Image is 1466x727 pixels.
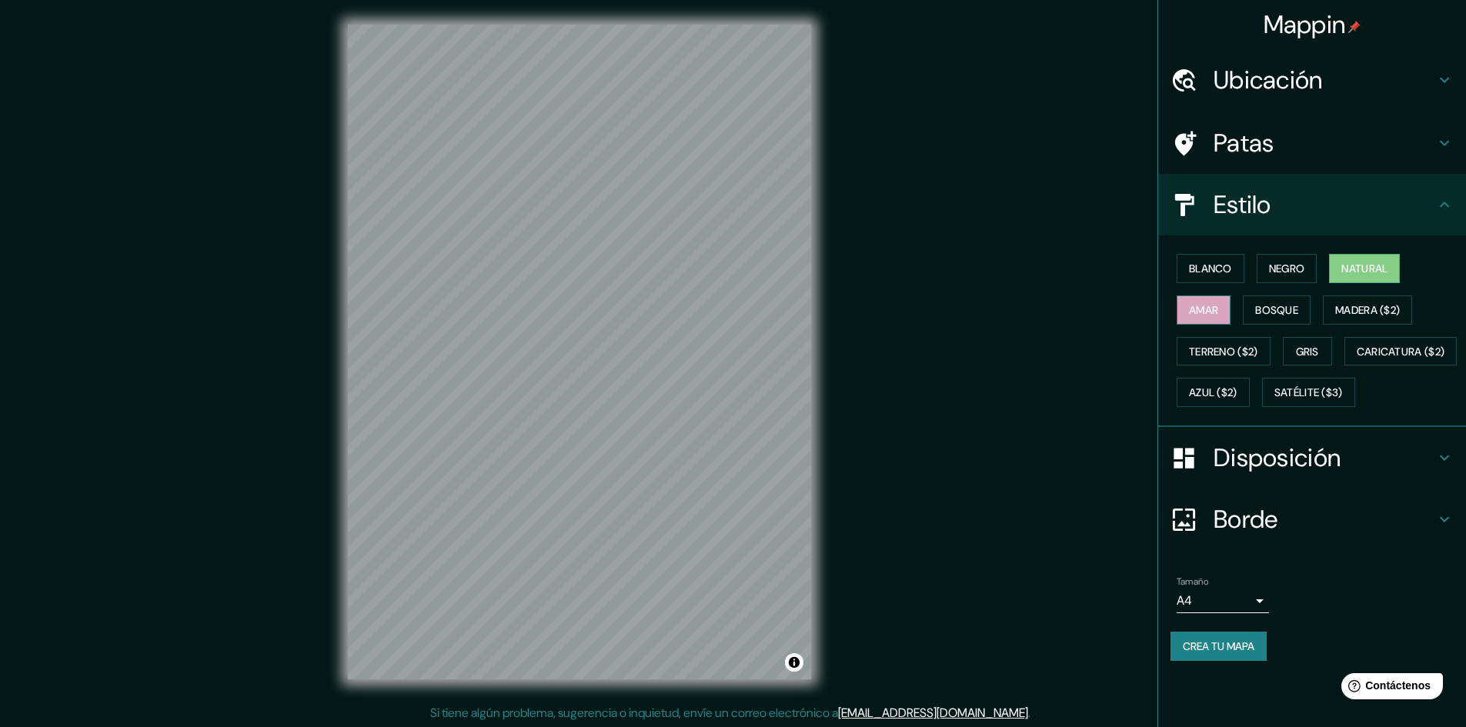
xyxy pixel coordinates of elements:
font: Negro [1269,262,1305,275]
font: Blanco [1189,262,1232,275]
font: Si tiene algún problema, sugerencia o inquietud, envíe un correo electrónico a [430,705,838,721]
font: Tamaño [1177,575,1208,588]
font: Madera ($2) [1335,303,1400,317]
button: Caricatura ($2) [1344,337,1458,366]
img: pin-icon.png [1348,21,1361,33]
font: Disposición [1214,442,1341,474]
font: Amar [1189,303,1218,317]
font: Bosque [1255,303,1298,317]
font: Terreno ($2) [1189,345,1258,358]
div: Disposición [1158,427,1466,489]
font: . [1028,705,1030,721]
button: Terreno ($2) [1177,337,1271,366]
div: Patas [1158,112,1466,174]
button: Blanco [1177,254,1244,283]
button: Natural [1329,254,1400,283]
button: Satélite ($3) [1262,378,1355,407]
font: Mappin [1264,8,1346,41]
iframe: Lanzador de widgets de ayuda [1329,667,1449,710]
button: Azul ($2) [1177,378,1250,407]
font: Ubicación [1214,64,1323,96]
button: Gris [1283,337,1332,366]
font: Natural [1341,262,1388,275]
font: Estilo [1214,188,1271,221]
button: Negro [1257,254,1317,283]
button: Bosque [1243,295,1311,325]
button: Crea tu mapa [1170,632,1267,661]
a: [EMAIL_ADDRESS][DOMAIN_NAME] [838,705,1028,721]
div: Ubicación [1158,49,1466,111]
font: Crea tu mapa [1183,639,1254,653]
canvas: Mapa [348,25,811,679]
div: Borde [1158,489,1466,550]
div: Estilo [1158,174,1466,235]
font: . [1033,704,1036,721]
font: Patas [1214,127,1274,159]
button: Activar o desactivar atribución [785,653,803,672]
font: Gris [1296,345,1319,358]
font: A4 [1177,592,1192,609]
button: Madera ($2) [1323,295,1412,325]
div: A4 [1177,589,1269,613]
font: Satélite ($3) [1274,386,1343,400]
font: Borde [1214,503,1278,535]
font: Caricatura ($2) [1357,345,1445,358]
font: Azul ($2) [1189,386,1237,400]
button: Amar [1177,295,1231,325]
font: . [1030,704,1033,721]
